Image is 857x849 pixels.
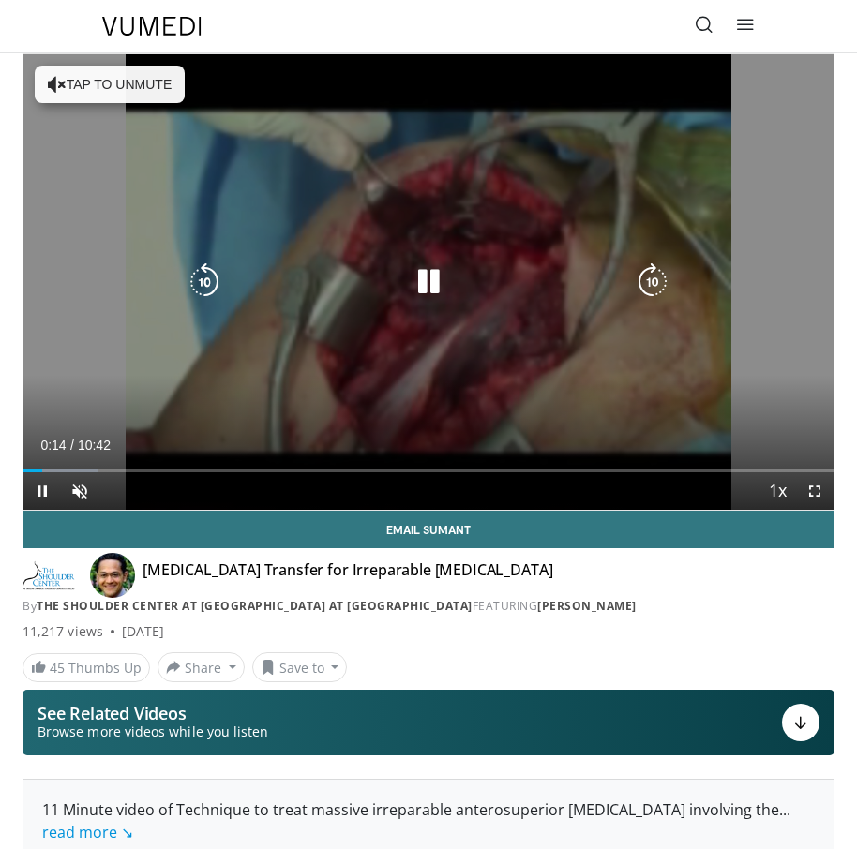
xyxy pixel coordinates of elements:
[50,659,65,677] span: 45
[23,472,61,510] button: Pause
[38,722,268,741] span: Browse more videos while you listen
[796,472,834,510] button: Fullscreen
[70,438,74,453] span: /
[122,622,164,641] div: [DATE]
[23,622,103,641] span: 11,217 views
[759,472,796,510] button: Playback Rate
[37,598,473,614] a: The Shoulder Center at [GEOGRAPHIC_DATA] at [GEOGRAPHIC_DATA]
[38,704,268,722] p: See Related Videos
[23,54,834,510] video-js: Video Player
[42,798,815,843] div: 11 Minute video of Technique to treat massive irreparable anterosuperior [MEDICAL_DATA] involving...
[42,822,133,842] a: read more ↘
[23,560,75,590] img: The Shoulder Center at Baylor University Medical Center at Dallas
[23,511,834,548] a: Email Sumant
[252,652,348,682] button: Save to
[61,472,98,510] button: Unmute
[40,438,66,453] span: 0:14
[23,690,834,755] button: See Related Videos Browse more videos while you listen
[158,652,245,682] button: Share
[23,469,834,472] div: Progress Bar
[35,66,185,103] button: Tap to unmute
[537,598,637,614] a: [PERSON_NAME]
[90,553,135,598] img: Avatar
[78,438,111,453] span: 10:42
[23,653,150,682] a: 45 Thumbs Up
[143,560,552,590] h4: [MEDICAL_DATA] Transfer for Irreparable [MEDICAL_DATA]
[102,17,202,36] img: VuMedi Logo
[23,598,834,615] div: By FEATURING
